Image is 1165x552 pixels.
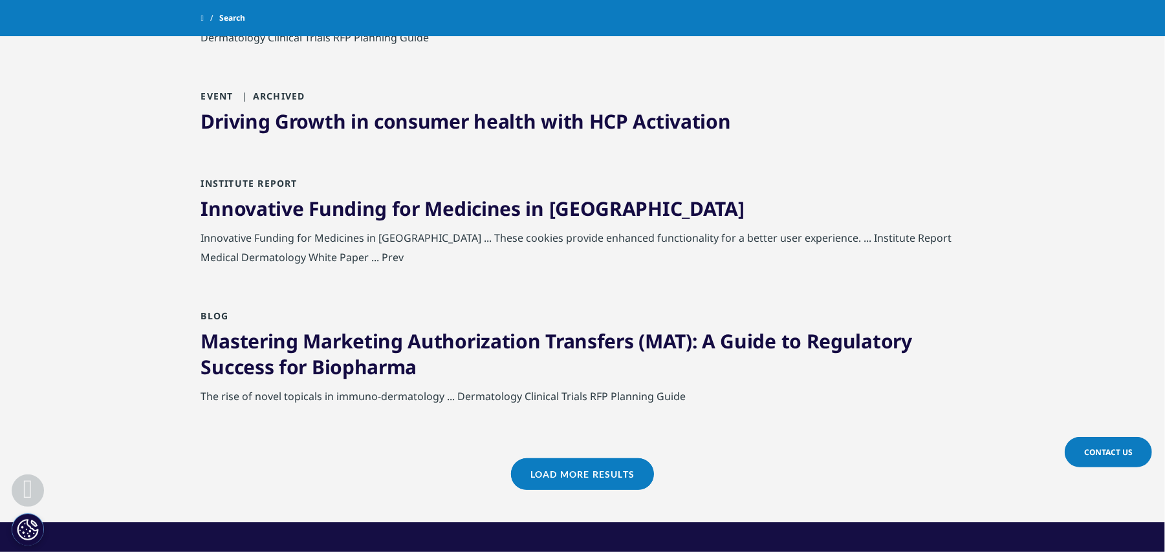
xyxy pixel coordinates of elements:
[1065,437,1152,467] a: Contact Us
[201,90,234,102] span: Event
[201,177,298,189] span: Institute Report
[201,328,912,380] a: Mastering Marketing Authorization Transfers (MAT): A Guide to Regulatory Success for Biopharma
[201,228,964,273] div: Innovative Funding for Medicines in [GEOGRAPHIC_DATA] ... These cookies provide enhanced function...
[201,28,964,54] div: Dermatology Clinical Trials RFP Planning Guide
[201,387,964,412] div: The rise of novel topicals in immuno-dermatology ... Dermatology Clinical Trials RFP Planning Guide
[201,195,745,222] a: Innovative Funding for Medicines in [GEOGRAPHIC_DATA]
[201,108,731,134] a: Driving Growth in consumer health with HCP Activation
[1084,447,1133,458] span: Contact Us
[511,458,654,490] a: Load More Results
[201,310,229,322] span: Blog
[12,513,44,546] button: Cookie Settings
[237,90,305,102] span: Archived
[219,6,245,30] span: Search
